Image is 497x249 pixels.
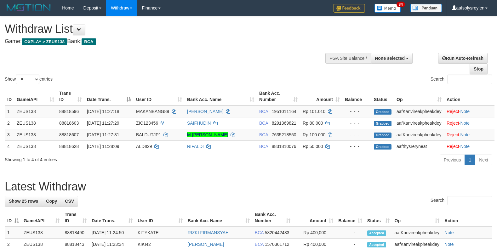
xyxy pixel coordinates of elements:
td: 1 [5,227,21,239]
td: 88818490 [62,227,89,239]
td: KITYKATE [135,227,185,239]
a: Reject [447,144,459,149]
th: Bank Acc. Number: activate to sort column ascending [252,209,293,227]
td: ZEUS138 [14,140,57,152]
a: Reject [447,109,459,114]
img: MOTION_logo.png [5,3,53,13]
div: - - - [345,132,369,138]
a: Reject [447,132,459,137]
span: Rp 80.000 [303,121,323,126]
th: Bank Acc. Number: activate to sort column ascending [257,88,300,105]
div: PGA Site Balance / [325,53,371,64]
select: Showentries [16,75,39,84]
span: Accepted [367,242,386,247]
input: Search: [448,75,492,84]
td: 3 [5,129,14,140]
img: panduan.png [410,4,442,12]
td: 2 [5,117,14,129]
span: Grabbed [374,121,391,126]
th: Bank Acc. Name: activate to sort column ascending [185,88,257,105]
td: ZEUS138 [14,117,57,129]
a: Note [444,230,454,235]
span: Copy 8831810076 to clipboard [272,144,296,149]
span: [DATE] 11:27:18 [87,109,119,114]
td: · [444,140,494,152]
span: 88818607 [59,132,79,137]
th: Trans ID: activate to sort column ascending [62,209,89,227]
span: Copy 5820442433 to clipboard [265,230,289,235]
span: BCA [255,230,264,235]
td: 4 [5,140,14,152]
th: Date Trans.: activate to sort column descending [84,88,134,105]
a: Note [444,242,454,247]
span: Copy [46,199,57,204]
a: Run Auto-Refresh [438,53,488,64]
a: Show 25 rows [5,196,42,207]
td: Rp 400,000 [293,227,336,239]
th: Op: activate to sort column ascending [394,88,444,105]
th: Bank Acc. Name: activate to sort column ascending [185,209,252,227]
span: Accepted [367,230,386,236]
span: 88818603 [59,121,79,126]
td: ZEUS138 [14,105,57,117]
img: Feedback.jpg [334,4,365,13]
td: aafKanvireakpheakdey [392,227,442,239]
span: [DATE] 11:27:31 [87,132,119,137]
td: ZEUS138 [14,129,57,140]
td: · [444,129,494,140]
a: Note [460,109,470,114]
div: - - - [345,143,369,150]
span: BCA [259,144,268,149]
a: RIFALDI [187,144,204,149]
span: None selected [375,56,405,61]
span: MAKANBANG89 [136,109,169,114]
span: Grabbed [374,109,391,115]
span: Rp 101.010 [303,109,325,114]
span: [DATE] 11:27:29 [87,121,119,126]
td: · [444,117,494,129]
span: Show 25 rows [9,199,38,204]
label: Show entries [5,75,53,84]
input: Search: [448,196,492,205]
th: Amount: activate to sort column ascending [293,209,336,227]
td: aafthysreryneat [394,140,444,152]
th: Game/API: activate to sort column ascending [21,209,62,227]
th: ID [5,88,14,105]
span: Grabbed [374,144,391,150]
h1: Latest Withdraw [5,180,492,193]
span: BCA [259,109,268,114]
a: [PERSON_NAME] [187,109,223,114]
label: Search: [431,75,492,84]
th: Balance: activate to sort column ascending [336,209,365,227]
span: 88818596 [59,109,79,114]
th: Balance [342,88,371,105]
a: Previous [440,155,465,165]
th: Status: activate to sort column ascending [365,209,392,227]
th: User ID: activate to sort column ascending [134,88,185,105]
a: RIZKI FIRMANSYAH [188,230,229,235]
span: CSV [65,199,74,204]
span: ALDII29 [136,144,152,149]
span: Rp 100.000 [303,132,325,137]
a: CSV [61,196,78,207]
td: aafKanvireakpheakdey [394,117,444,129]
a: SAIFHUDIN [187,121,211,126]
span: 34 [397,2,405,7]
span: OXPLAY > ZEUS138 [22,38,67,45]
span: Copy 8291369821 to clipboard [272,121,296,126]
th: ID: activate to sort column descending [5,209,21,227]
span: Copy 7635218550 to clipboard [272,132,296,137]
a: [PERSON_NAME] [188,242,224,247]
a: Stop [470,64,488,74]
span: Copy 1951011164 to clipboard [272,109,296,114]
th: Action [444,88,494,105]
a: Next [475,155,492,165]
td: [DATE] 11:24:50 [89,227,135,239]
th: Status [371,88,394,105]
th: Action [442,209,492,227]
th: User ID: activate to sort column ascending [135,209,185,227]
div: - - - [345,108,369,115]
span: BCA [82,38,96,45]
span: Rp 50.000 [303,144,323,149]
div: - - - [345,120,369,126]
